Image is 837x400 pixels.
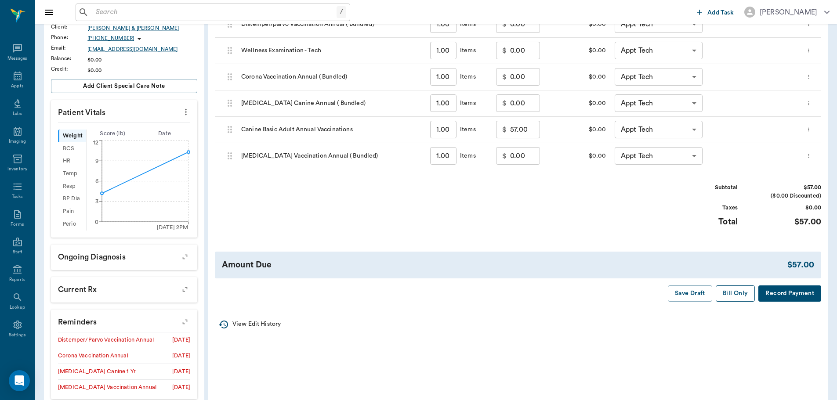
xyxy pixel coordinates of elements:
[558,64,610,90] div: $0.00
[7,55,28,62] div: Messages
[40,4,58,21] button: Close drawer
[558,143,610,169] div: $0.00
[9,138,26,145] div: Imaging
[87,45,197,53] a: [EMAIL_ADDRESS][DOMAIN_NAME]
[510,121,540,138] input: 0.00
[558,11,610,38] div: $0.00
[758,285,821,302] button: Record Payment
[337,6,346,18] div: /
[12,194,23,200] div: Tasks
[668,285,712,302] button: Save Draft
[157,225,188,230] tspan: [DATE] 2PM
[58,167,86,180] div: Temp
[615,42,703,59] div: Appt Tech
[237,143,426,169] div: [MEDICAL_DATA] Vaccination Annual ( Bundled)
[502,98,507,108] p: $
[87,66,197,74] div: $0.00
[237,64,426,90] div: Corona Vaccination Annual ( Bundled)
[58,218,86,231] div: Perio
[804,148,814,163] button: more
[558,38,610,64] div: $0.00
[457,151,476,160] div: Items
[95,158,98,163] tspan: 9
[502,72,507,82] p: $
[716,285,755,302] button: Bill Only
[11,83,23,90] div: Appts
[672,216,738,228] div: Total
[58,180,86,193] div: Resp
[83,81,165,91] span: Add client Special Care Note
[13,249,22,256] div: Staff
[11,221,24,228] div: Forms
[755,192,821,200] div: ($0.00 Discounted)
[237,90,426,117] div: [MEDICAL_DATA] Canine Annual ( Bundled)
[615,68,703,86] div: Appt Tech
[237,117,426,143] div: Canine Basic Adult Annual Vaccinations
[58,142,86,155] div: BCS
[58,130,86,142] div: Weight
[510,15,540,33] input: 0.00
[502,45,507,56] p: $
[232,320,281,329] p: View Edit History
[755,216,821,228] div: $57.00
[615,94,703,112] div: Appt Tech
[558,90,610,117] div: $0.00
[172,352,190,360] div: [DATE]
[615,147,703,165] div: Appt Tech
[7,166,27,173] div: Inventory
[51,277,197,299] p: Current Rx
[58,352,128,360] div: Corona Vaccination Annual
[457,72,476,81] div: Items
[51,310,197,332] p: Reminders
[51,65,87,73] div: Credit :
[92,6,337,18] input: Search
[172,336,190,344] div: [DATE]
[51,23,87,31] div: Client :
[58,155,86,168] div: HR
[10,304,25,311] div: Lookup
[502,151,507,161] p: $
[804,122,814,137] button: more
[9,332,26,339] div: Settings
[760,7,817,18] div: [PERSON_NAME]
[87,130,139,138] div: Score ( lb )
[510,68,540,86] input: 0.00
[755,184,821,192] div: $57.00
[755,204,821,212] div: $0.00
[237,38,426,64] div: Wellness Examination - Tech
[615,15,703,33] div: Appt Tech
[93,140,98,145] tspan: 12
[457,125,476,134] div: Items
[510,94,540,112] input: 0.00
[172,368,190,376] div: [DATE]
[222,259,787,271] div: Amount Due
[510,147,540,165] input: 0.00
[51,100,197,122] p: Patient Vitals
[9,277,25,283] div: Reports
[457,99,476,108] div: Items
[672,184,738,192] div: Subtotal
[558,117,610,143] div: $0.00
[457,20,476,29] div: Items
[58,193,86,205] div: BP Dia
[787,259,814,271] div: $57.00
[95,219,98,224] tspan: 0
[87,24,197,32] a: [PERSON_NAME] & [PERSON_NAME]
[51,79,197,93] button: Add client Special Care Note
[737,4,837,20] button: [PERSON_NAME]
[87,56,197,64] div: $0.00
[804,96,814,111] button: more
[138,130,191,138] div: Date
[95,199,98,204] tspan: 3
[804,17,814,32] button: more
[51,33,87,41] div: Phone :
[804,69,814,84] button: more
[804,43,814,58] button: more
[87,35,134,42] p: [PHONE_NUMBER]
[502,124,507,135] p: $
[502,19,507,29] p: $
[51,44,87,52] div: Email :
[510,42,540,59] input: 0.00
[58,368,136,376] div: [MEDICAL_DATA] Canine 1 Yr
